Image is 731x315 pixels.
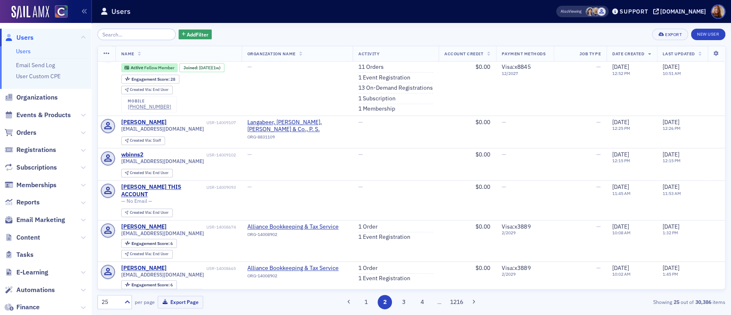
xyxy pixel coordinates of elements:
[121,86,173,94] div: Created Via: End User
[199,65,211,70] span: [DATE]
[49,5,68,19] a: View Homepage
[130,252,169,256] div: End User
[121,75,179,84] div: Engagement Score: 28
[612,271,631,277] time: 10:02 AM
[663,125,681,131] time: 12:26 PM
[121,265,167,272] div: [PERSON_NAME]
[144,65,174,70] span: Fellow Member
[612,125,630,131] time: 12:25 PM
[612,264,629,272] span: [DATE]
[5,250,34,259] a: Tasks
[5,181,57,190] a: Memberships
[130,211,169,215] div: End User
[586,7,594,16] span: Stacy Svendsen
[16,250,34,259] span: Tasks
[672,298,681,306] strong: 25
[131,240,170,246] span: Engagement Score :
[663,271,678,277] time: 1:45 PM
[396,295,411,309] button: 3
[247,273,339,281] div: ORG-14008902
[596,118,601,126] span: —
[502,151,506,158] span: —
[121,198,152,204] span: — No Email —
[128,104,171,110] a: [PHONE_NUMBER]
[168,224,236,230] div: USR-14008674
[247,223,339,231] a: Alliance Bookkeeping & Tax Service
[130,138,161,143] div: Staff
[502,272,548,277] span: 2 / 2029
[358,275,410,282] a: 1 Event Registration
[475,264,490,272] span: $0.00
[130,88,169,92] div: End User
[663,190,681,196] time: 11:53 AM
[358,118,363,126] span: —
[691,29,725,40] a: New User
[5,93,58,102] a: Organizations
[5,233,40,242] a: Content
[16,215,65,224] span: Email Marketing
[121,272,204,278] span: [EMAIL_ADDRESS][DOMAIN_NAME]
[16,268,48,277] span: E-Learning
[612,63,629,70] span: [DATE]
[247,119,347,133] span: Langabeer, McKernan, Burnett & Co., P. S.
[247,134,347,143] div: ORG-8831109
[121,223,167,231] a: [PERSON_NAME]
[247,265,339,272] a: Alliance Bookkeeping & Tax Service
[16,33,34,42] span: Users
[358,151,363,158] span: —
[358,233,410,241] a: 1 Event Registration
[199,65,220,70] div: (1w)
[358,105,395,113] a: 1 Membership
[358,95,396,102] a: 1 Subscription
[5,111,71,120] a: Events & Products
[131,76,170,82] span: Engagement Score :
[663,183,679,190] span: [DATE]
[620,8,648,15] div: Support
[5,145,56,154] a: Registrations
[131,282,170,288] span: Engagement Score :
[612,223,629,230] span: [DATE]
[206,185,236,190] div: USR-14009093
[121,158,204,164] span: [EMAIL_ADDRESS][DOMAIN_NAME]
[663,264,679,272] span: [DATE]
[121,230,204,236] span: [EMAIL_ADDRESS][DOMAIN_NAME]
[124,65,174,70] a: Active Fellow Member
[121,63,178,72] div: Active: Active: Fellow Member
[522,298,725,306] div: Showing out of items
[121,126,204,132] span: [EMAIL_ADDRESS][DOMAIN_NAME]
[502,118,506,126] span: —
[16,93,58,102] span: Organizations
[596,264,601,272] span: —
[179,29,212,40] button: AddFilter
[415,295,429,309] button: 4
[121,184,205,198] a: [PERSON_NAME] THIS ACCOUNT
[16,163,57,172] span: Subscriptions
[158,296,203,308] button: Export Page
[612,70,630,76] time: 12:52 PM
[378,295,392,309] button: 2
[596,183,601,190] span: —
[5,303,40,312] a: Finance
[131,241,173,246] div: 6
[502,71,548,76] span: 12 / 2027
[11,6,49,19] a: SailAMX
[16,303,40,312] span: Finance
[16,111,71,120] span: Events & Products
[130,251,153,256] span: Created Via :
[121,280,177,289] div: Engagement Score: 6
[121,239,177,248] div: Engagement Score: 6
[359,295,373,309] button: 1
[16,61,55,69] a: Email Send Log
[475,118,490,126] span: $0.00
[121,136,165,145] div: Created Via: Staff
[130,87,153,92] span: Created Via :
[358,223,378,231] a: 1 Order
[16,181,57,190] span: Memberships
[502,51,545,57] span: Payment Methods
[16,198,40,207] span: Reports
[16,233,40,242] span: Content
[247,51,296,57] span: Organization Name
